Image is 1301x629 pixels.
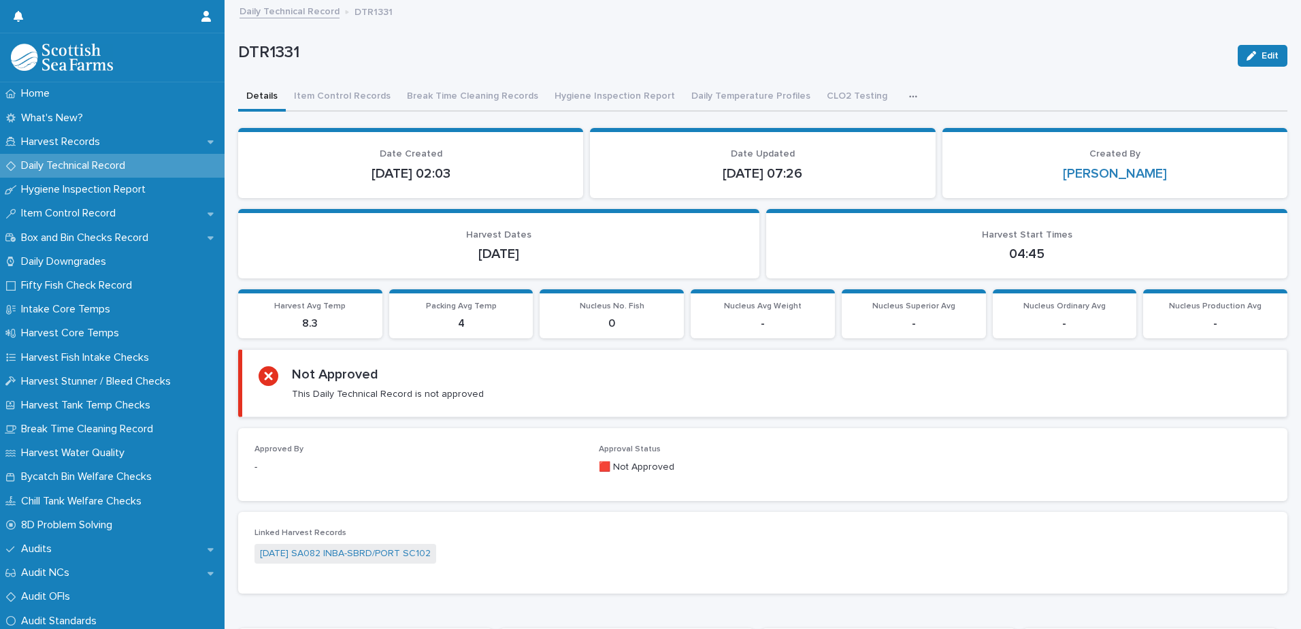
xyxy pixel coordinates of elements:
span: Created By [1089,149,1140,159]
p: Audit Standards [16,615,108,628]
p: Daily Downgrades [16,255,117,268]
p: Intake Core Temps [16,303,121,316]
a: [PERSON_NAME] [1063,165,1167,182]
span: Nucleus Production Avg [1169,302,1262,310]
button: Daily Temperature Profiles [683,83,819,112]
p: Harvest Fish Intake Checks [16,351,160,364]
p: - [850,317,978,330]
img: mMrefqRFQpe26GRNOUkG [11,44,113,71]
p: 🟥 Not Approved [599,460,927,474]
p: - [1001,317,1129,330]
p: - [1151,317,1279,330]
a: [DATE] SA082 INBA-SBRD/PORT SC102 [260,547,431,561]
button: Details [238,83,286,112]
button: CLO2 Testing [819,83,895,112]
p: [DATE] 07:26 [606,165,919,182]
span: Approval Status [599,445,661,453]
p: Audit OFIs [16,590,81,603]
span: Packing Avg Temp [426,302,497,310]
p: Harvest Core Temps [16,327,130,340]
p: Fifty Fish Check Record [16,279,143,292]
p: 8D Problem Solving [16,519,123,532]
span: Edit [1262,51,1279,61]
p: Daily Technical Record [16,159,136,172]
p: Harvest Water Quality [16,447,135,459]
span: Nucleus Avg Weight [724,302,802,310]
button: Hygiene Inspection Report [546,83,683,112]
p: Audit NCs [16,566,80,579]
button: Break Time Cleaning Records [399,83,546,112]
button: Item Control Records [286,83,399,112]
a: Daily Technical Record [240,3,340,18]
span: Nucleus Superior Avg [872,302,955,310]
p: Hygiene Inspection Report [16,183,157,196]
p: [DATE] [254,246,743,262]
p: DTR1331 [238,43,1227,63]
p: Chill Tank Welfare Checks [16,495,152,508]
span: Date Updated [731,149,795,159]
p: Bycatch Bin Welfare Checks [16,470,163,483]
p: [DATE] 02:03 [254,165,567,182]
span: Harvest Dates [466,230,531,240]
p: Harvest Stunner / Bleed Checks [16,375,182,388]
p: Harvest Records [16,135,111,148]
p: DTR1331 [355,3,393,18]
p: - [699,317,827,330]
p: 8.3 [246,317,374,330]
p: 0 [548,317,676,330]
p: 04:45 [783,246,1271,262]
span: Nucleus No. Fish [580,302,644,310]
p: This Daily Technical Record is not approved [292,388,484,400]
span: Nucleus Ordinary Avg [1023,302,1106,310]
p: What's New? [16,112,94,125]
p: Home [16,87,61,100]
p: Item Control Record [16,207,127,220]
p: 4 [397,317,525,330]
p: - [254,460,582,474]
button: Edit [1238,45,1287,67]
p: Box and Bin Checks Record [16,231,159,244]
span: Harvest Start Times [982,230,1072,240]
p: Audits [16,543,63,555]
span: Approved By [254,445,303,453]
span: Linked Harvest Records [254,529,346,537]
h2: Not Approved [292,366,378,383]
span: Date Created [380,149,442,159]
span: Harvest Avg Temp [274,302,346,310]
p: Harvest Tank Temp Checks [16,399,161,412]
p: Break Time Cleaning Record [16,423,164,436]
